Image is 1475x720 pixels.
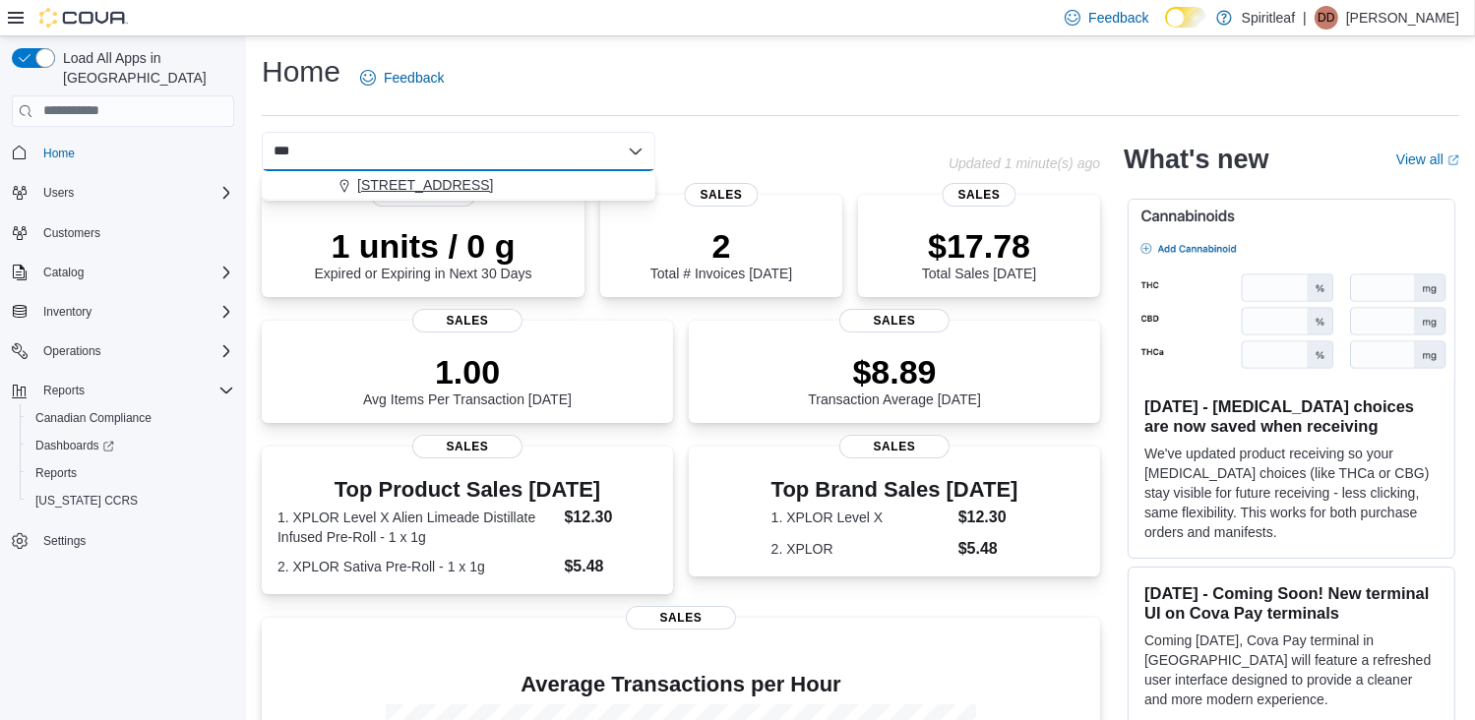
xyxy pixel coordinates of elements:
button: Inventory [4,298,242,326]
span: [US_STATE] CCRS [35,493,138,509]
div: Choose from the following options [262,171,655,200]
p: $17.78 [922,226,1036,266]
h3: Top Product Sales [DATE] [277,478,657,502]
dd: $5.48 [958,537,1018,561]
a: Reports [28,461,85,485]
h4: Average Transactions per Hour [277,673,1084,696]
span: Inventory [35,300,234,324]
span: [STREET_ADDRESS] [357,175,493,195]
a: Home [35,142,83,165]
dd: $12.30 [565,506,658,529]
p: Spiritleaf [1242,6,1295,30]
dt: 1. XPLOR Level X [771,508,951,527]
dt: 2. XPLOR Sativa Pre-Roll - 1 x 1g [277,557,557,576]
h3: [DATE] - [MEDICAL_DATA] choices are now saved when receiving [1144,396,1439,436]
a: Settings [35,529,93,553]
h3: Top Brand Sales [DATE] [771,478,1018,502]
a: Canadian Compliance [28,406,159,430]
span: Operations [43,343,101,359]
nav: Complex example [12,131,234,607]
p: Coming [DATE], Cova Pay terminal in [GEOGRAPHIC_DATA] will feature a refreshed user interface des... [1144,630,1439,709]
dt: 2. XPLOR [771,539,951,559]
div: Total # Invoices [DATE] [650,226,792,281]
span: Sales [626,606,736,630]
span: Reports [43,383,85,398]
button: Users [35,181,82,205]
div: Expired or Expiring in Next 30 Days [315,226,532,281]
span: Home [35,141,234,165]
a: Feedback [352,58,452,97]
input: Dark Mode [1165,7,1206,28]
span: Sales [685,183,759,207]
p: 2 [650,226,792,266]
span: Inventory [43,304,92,320]
span: Dark Mode [1165,28,1166,29]
button: Close list of options [628,144,644,159]
button: Customers [4,218,242,247]
span: Washington CCRS [28,489,234,512]
div: Avg Items Per Transaction [DATE] [363,352,572,407]
button: [STREET_ADDRESS] [262,171,655,200]
button: Home [4,139,242,167]
h3: [DATE] - Coming Soon! New terminal UI on Cova Pay terminals [1144,583,1439,623]
p: 1 units / 0 g [315,226,532,266]
button: Operations [35,339,109,363]
span: Feedback [384,68,444,88]
span: Customers [35,220,234,245]
button: Inventory [35,300,99,324]
button: Settings [4,526,242,555]
span: Users [43,185,74,201]
span: Sales [943,183,1016,207]
div: Total Sales [DATE] [922,226,1036,281]
p: [PERSON_NAME] [1346,6,1459,30]
div: Daniel D [1315,6,1338,30]
p: | [1303,6,1307,30]
button: [US_STATE] CCRS [20,487,242,514]
span: Canadian Compliance [28,406,234,430]
span: Sales [839,435,950,458]
button: Catalog [4,259,242,286]
span: Settings [43,533,86,549]
span: Dashboards [35,438,114,453]
span: Catalog [43,265,84,280]
dd: $5.48 [565,555,658,578]
button: Reports [20,459,242,487]
span: Reports [28,461,234,485]
span: Home [43,146,75,161]
span: Catalog [35,261,234,284]
div: Transaction Average [DATE] [808,352,981,407]
span: Feedback [1088,8,1148,28]
span: Reports [35,465,77,481]
p: 1.00 [363,352,572,391]
a: View allExternal link [1396,151,1459,167]
span: Canadian Compliance [35,410,152,426]
span: Sales [412,309,522,332]
span: Settings [35,528,234,553]
p: Updated 1 minute(s) ago [949,155,1100,171]
h1: Home [262,52,340,91]
img: Cova [39,8,128,28]
p: We've updated product receiving so your [MEDICAL_DATA] choices (like THCa or CBG) stay visible fo... [1144,444,1439,542]
a: [US_STATE] CCRS [28,489,146,512]
button: Reports [4,377,242,404]
span: Customers [43,225,100,241]
span: Reports [35,379,234,402]
a: Customers [35,221,108,245]
a: Dashboards [28,434,122,457]
button: Users [4,179,242,207]
span: Dashboards [28,434,234,457]
button: Reports [35,379,92,402]
a: Dashboards [20,432,242,459]
span: Sales [412,435,522,458]
span: Users [35,181,234,205]
span: Sales [839,309,950,332]
dt: 1. XPLOR Level X Alien Limeade Distillate Infused Pre-Roll - 1 x 1g [277,508,557,547]
span: Operations [35,339,234,363]
button: Catalog [35,261,92,284]
p: $8.89 [808,352,981,391]
span: Load All Apps in [GEOGRAPHIC_DATA] [55,48,234,88]
h2: What's new [1124,144,1268,175]
button: Canadian Compliance [20,404,242,432]
dd: $12.30 [958,506,1018,529]
button: Operations [4,337,242,365]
